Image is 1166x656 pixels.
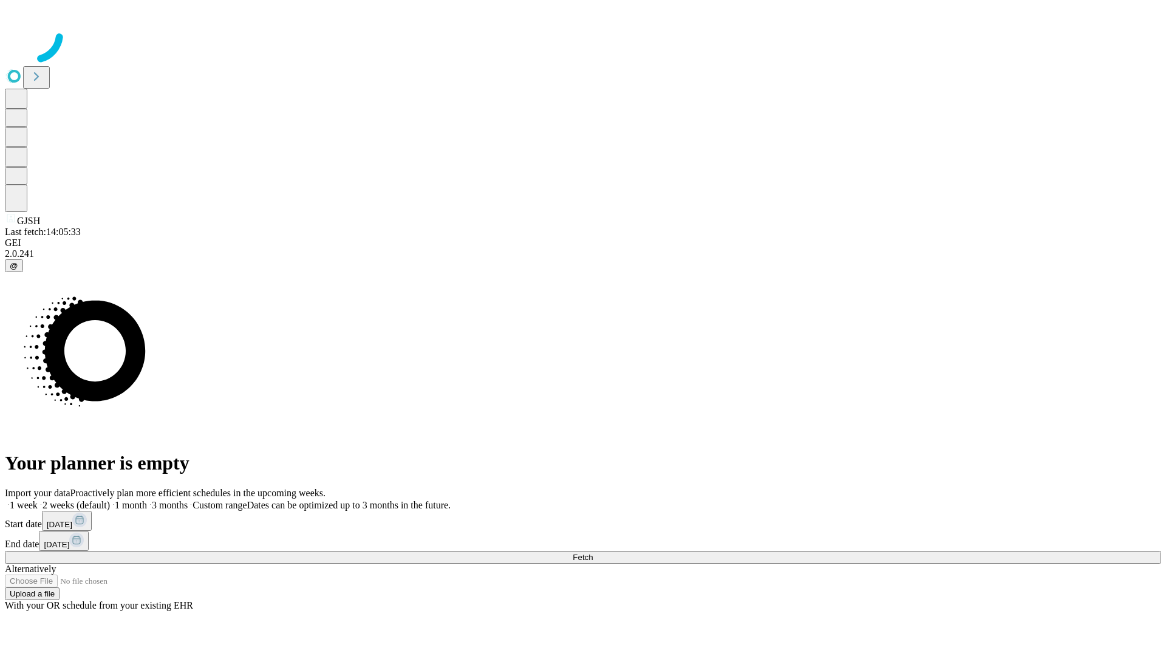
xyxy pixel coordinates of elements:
[43,500,110,510] span: 2 weeks (default)
[5,452,1161,474] h1: Your planner is empty
[5,227,81,237] span: Last fetch: 14:05:33
[193,500,247,510] span: Custom range
[5,531,1161,551] div: End date
[5,551,1161,564] button: Fetch
[5,587,60,600] button: Upload a file
[10,261,18,270] span: @
[5,237,1161,248] div: GEI
[44,540,69,549] span: [DATE]
[17,216,40,226] span: GJSH
[5,564,56,574] span: Alternatively
[70,488,326,498] span: Proactively plan more efficient schedules in the upcoming weeks.
[39,531,89,551] button: [DATE]
[5,488,70,498] span: Import your data
[42,511,92,531] button: [DATE]
[5,248,1161,259] div: 2.0.241
[152,500,188,510] span: 3 months
[5,259,23,272] button: @
[115,500,147,510] span: 1 month
[573,553,593,562] span: Fetch
[10,500,38,510] span: 1 week
[47,520,72,529] span: [DATE]
[247,500,451,510] span: Dates can be optimized up to 3 months in the future.
[5,600,193,610] span: With your OR schedule from your existing EHR
[5,511,1161,531] div: Start date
